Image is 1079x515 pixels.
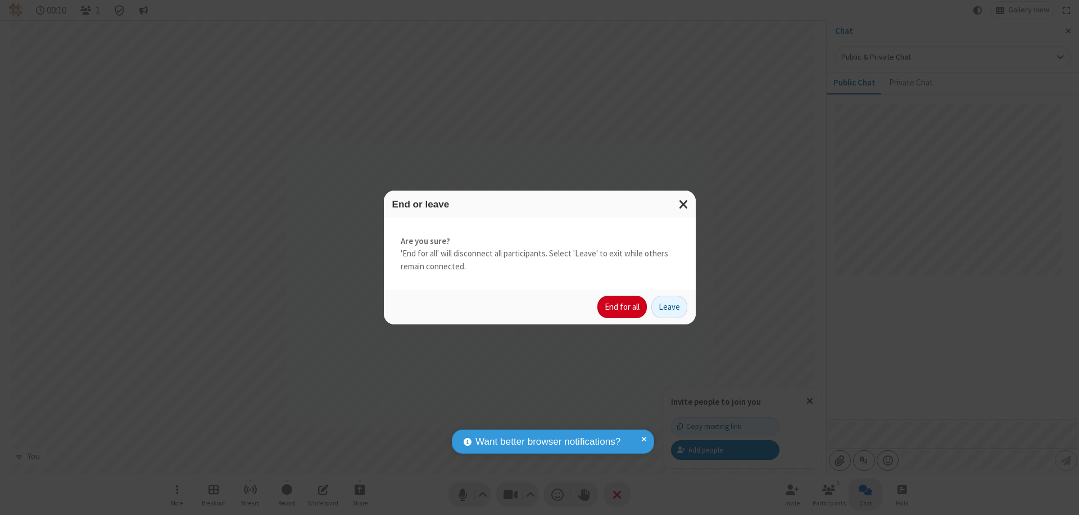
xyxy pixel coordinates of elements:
h3: End or leave [392,199,687,210]
button: Close modal [672,191,696,218]
strong: Are you sure? [401,235,679,248]
button: End for all [597,296,647,318]
div: 'End for all' will disconnect all participants. Select 'Leave' to exit while others remain connec... [384,218,696,290]
span: Want better browser notifications? [475,435,620,449]
button: Leave [651,296,687,318]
